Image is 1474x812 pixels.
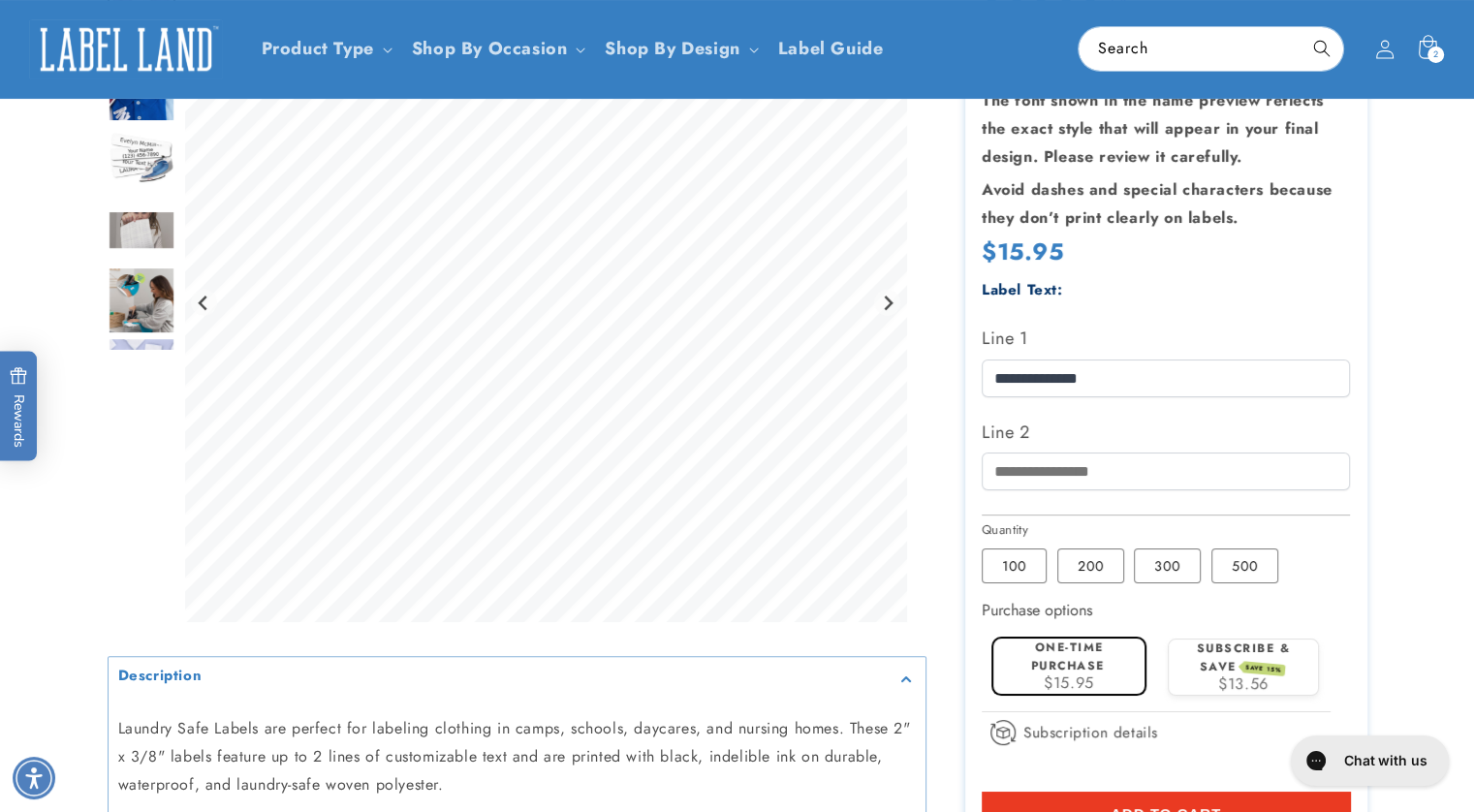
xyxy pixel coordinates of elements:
[1134,548,1201,583] label: 300
[1301,27,1343,70] button: Search
[982,599,1092,621] label: Purchase options
[118,667,203,686] h2: Description
[1057,548,1124,583] label: 200
[108,338,175,406] img: Clothing Labels - Label Land
[1197,640,1291,675] label: Subscribe & save
[874,291,900,317] button: Next slide
[767,26,895,72] a: Label Guide
[1211,548,1278,583] label: 500
[1281,729,1455,793] iframe: Gorgias live chat messenger
[22,12,231,86] a: Label Land
[1433,47,1439,63] span: 2
[982,520,1030,540] legend: Quantity
[108,338,175,406] div: Go to slide 6
[1044,671,1094,694] span: $15.95
[982,323,1350,354] label: Line 1
[13,757,55,799] div: Accessibility Menu
[1241,661,1285,676] span: SAVE 15%
[10,367,28,448] span: Rewards
[778,38,884,60] span: Label Guide
[108,210,175,250] img: null
[982,234,1064,268] span: $15.95
[108,267,175,335] img: Clothing Labels - Label Land
[108,267,175,335] div: Go to slide 5
[29,19,223,79] img: Label Land
[982,178,1333,229] strong: Avoid dashes and special characters because they don’t print clearly on labels.
[118,716,916,799] p: Laundry Safe Labels are perfect for labeling clothing in camps, schools, daycares, and nursing ho...
[250,26,400,72] summary: Product Type
[1218,672,1269,695] span: $13.56
[982,548,1047,583] label: 100
[982,279,1063,300] label: Label Text:
[982,417,1350,448] label: Line 2
[108,126,175,194] img: Iron-on name labels with an iron
[400,26,594,72] summary: Shop By Occasion
[1031,639,1105,674] label: One-time purchase
[108,197,175,265] div: Go to slide 4
[412,38,568,60] span: Shop By Occasion
[262,36,374,61] a: Product Type
[1023,721,1158,744] span: Subscription details
[982,89,1324,168] strong: The font shown in the name preview reflects the exact style that will appear in your final design...
[109,657,925,701] summary: Description
[191,291,217,317] button: Go to last slide
[593,26,766,72] summary: Shop By Design
[108,126,175,194] div: Go to slide 3
[605,36,739,61] a: Shop By Design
